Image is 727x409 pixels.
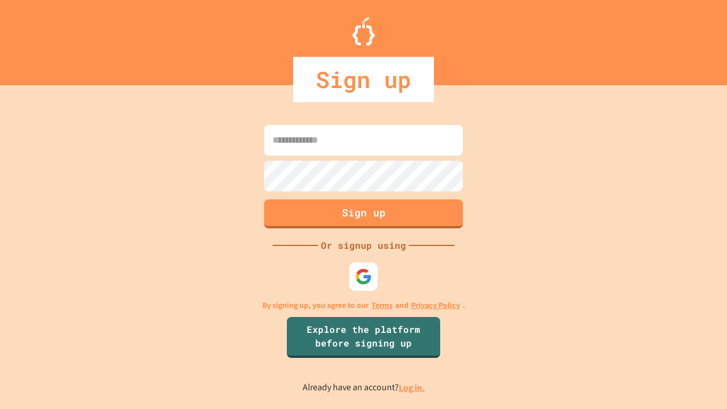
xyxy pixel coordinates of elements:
[371,299,392,311] a: Terms
[293,57,434,102] div: Sign up
[399,382,425,394] a: Log in.
[287,317,440,358] a: Explore the platform before signing up
[262,299,465,311] p: By signing up, you agree to our and .
[352,17,375,45] img: Logo.svg
[318,239,409,252] div: Or signup using
[411,299,460,311] a: Privacy Policy
[303,381,425,395] p: Already have an account?
[264,199,463,228] button: Sign up
[355,268,372,285] img: google-icon.svg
